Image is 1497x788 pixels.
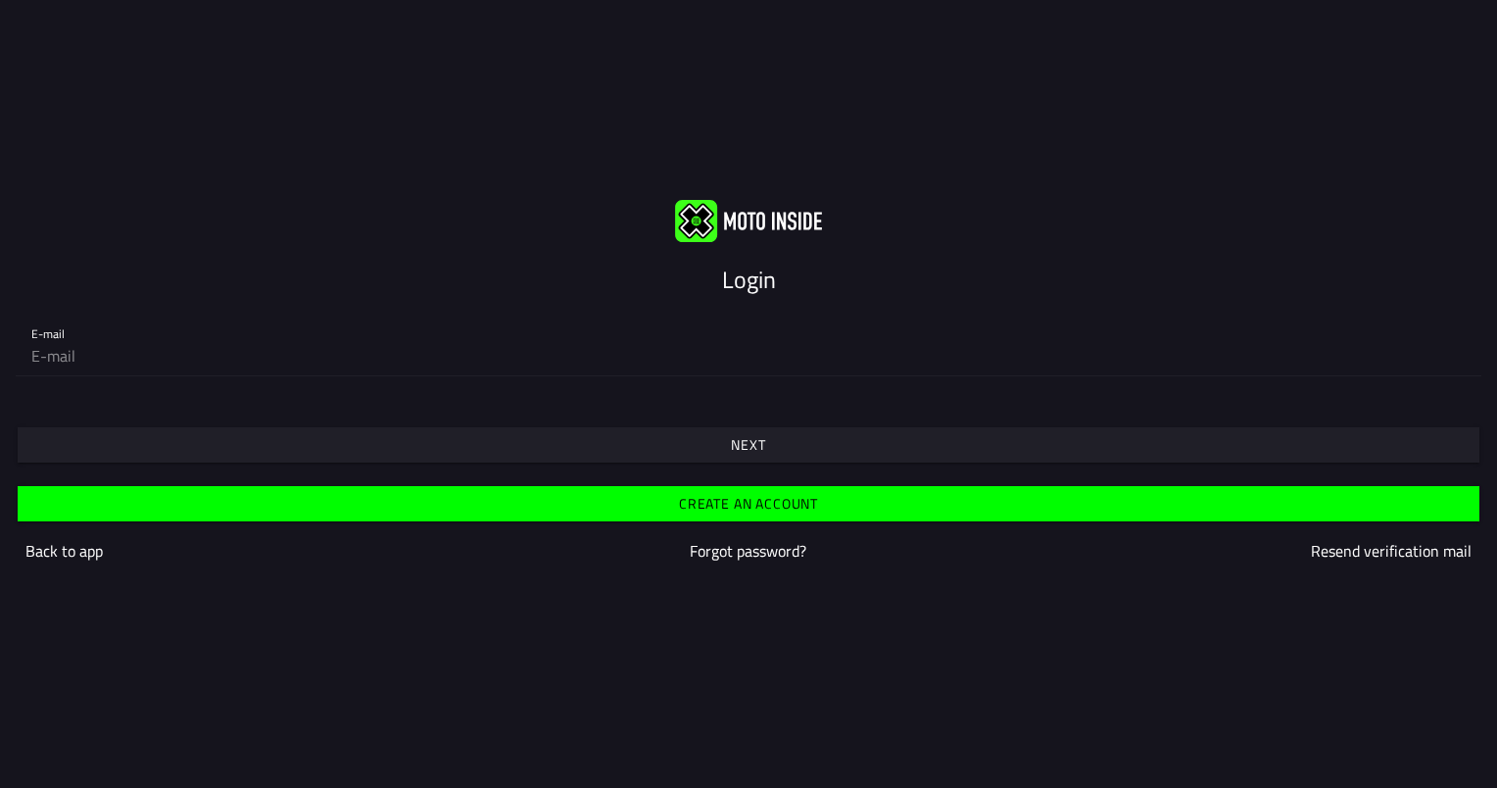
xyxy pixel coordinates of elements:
a: Forgot password? [690,539,806,563]
ion-text: Next [731,438,765,452]
input: E-mail [31,336,1466,375]
a: Resend verification mail [1311,539,1472,563]
ion-text: Login [722,262,776,297]
ion-button: Create an account [18,486,1479,521]
a: Back to app [25,539,103,563]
